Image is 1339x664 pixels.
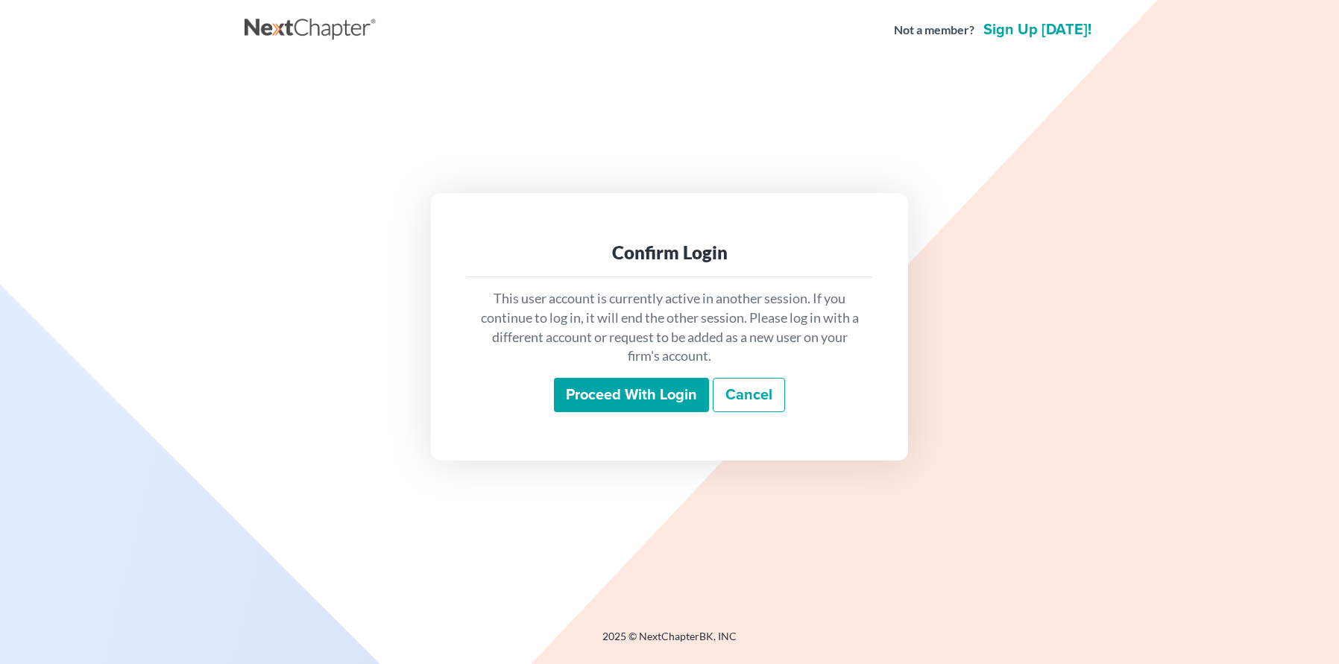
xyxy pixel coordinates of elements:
a: Cancel [713,378,785,412]
div: Confirm Login [479,241,860,265]
strong: Not a member? [894,22,974,39]
a: Sign up [DATE]! [980,22,1094,37]
div: 2025 © NextChapterBK, INC [245,629,1094,656]
p: This user account is currently active in another session. If you continue to log in, it will end ... [479,289,860,366]
input: Proceed with login [554,378,709,412]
